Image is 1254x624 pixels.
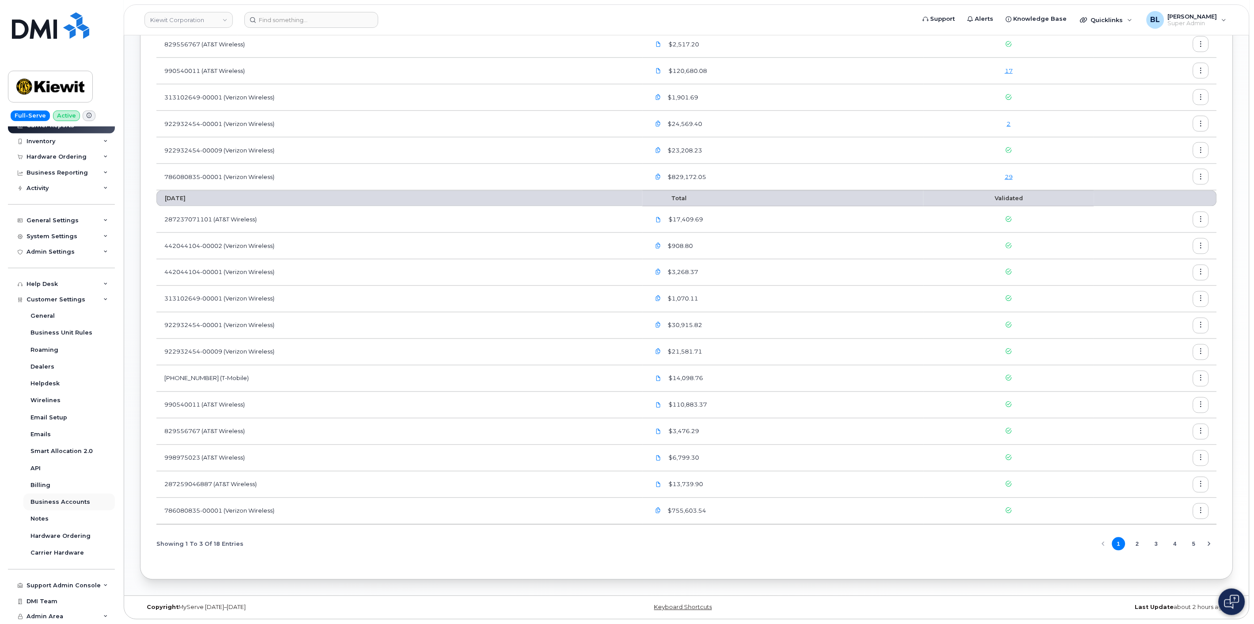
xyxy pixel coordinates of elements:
[654,604,712,611] a: Keyboard Shortcuts
[156,84,642,111] td: 313102649-00001 (Verizon Wireless)
[923,190,1094,206] th: Validated
[666,242,693,250] span: $908.80
[1014,15,1067,23] span: Knowledge Base
[156,58,642,84] td: 990540011 (AT&T Wireless)
[140,604,505,611] div: MyServe [DATE]–[DATE]
[156,206,642,233] td: 287237071101 (AT&T Wireless)
[666,93,699,102] span: $1,901.69
[666,507,707,515] span: $755,603.54
[666,173,707,181] span: $829,172.05
[666,268,699,277] span: $3,268.37
[1168,20,1217,27] span: Super Admin
[667,427,699,436] span: $3,476.29
[667,215,703,224] span: $17,409.69
[1169,537,1182,551] button: Page 4
[1112,537,1125,551] button: Page 1
[667,40,699,49] span: $2,517.20
[156,312,642,339] td: 922932454-00001 (Verizon Wireless)
[144,12,233,28] a: Kiewit Corporation
[156,164,642,190] td: 786080835-00001 (Verizon Wireless)
[156,365,642,392] td: [PHONE_NUMBER] (T-Mobile)
[650,477,667,492] a: Kiewit.287259046887_20250602_F.pdf
[961,10,1000,28] a: Alerts
[666,321,703,330] span: $30,915.82
[1150,537,1163,551] button: Page 3
[156,111,642,137] td: 922932454-00001 (Verizon Wireless)
[1135,604,1174,611] strong: Last Update
[156,419,642,445] td: 829556767 (AT&T Wireless)
[667,401,707,409] span: $110,883.37
[156,259,642,286] td: 442044104-00001 (Verizon Wireless)
[1091,16,1123,23] span: Quicklinks
[869,604,1233,611] div: about 2 hours ago
[1000,10,1073,28] a: Knowledge Base
[156,472,642,498] td: 287259046887 (AT&T Wireless)
[1187,537,1201,551] button: Page 5
[666,295,699,303] span: $1,070.11
[1005,173,1013,180] a: 29
[1074,11,1139,29] div: Quicklinks
[650,63,667,79] a: Kiewit.990540011_20250727_F.pdf
[244,12,378,28] input: Find something...
[1151,15,1160,25] span: BL
[931,15,955,23] span: Support
[1005,67,1013,74] a: 17
[156,137,642,164] td: 922932454-00009 (Verizon Wireless)
[156,31,642,58] td: 829556767 (AT&T Wireless)
[650,195,687,202] span: Total
[667,480,703,489] span: $13,739.90
[1224,595,1239,609] img: Open chat
[156,537,243,551] span: Showing 1 To 3 Of 18 Entries
[1007,120,1011,127] a: 2
[650,37,667,52] a: Kiewit.829556767_20250702_F.pdf
[156,392,642,419] td: 990540011 (AT&T Wireless)
[666,120,703,128] span: $24,569.40
[650,450,667,466] a: Kiewit.998975023_20250608_F.pdf
[650,371,667,386] a: Kiewit.973402207.statement-DETAIL-May30-Jun292025 (1).pdf
[666,348,703,356] span: $21,581.71
[1140,11,1233,29] div: Brandon Lam
[156,233,642,259] td: 442044104-00002 (Verizon Wireless)
[667,67,707,75] span: $120,680.08
[667,374,703,383] span: $14,098.76
[1168,13,1217,20] span: [PERSON_NAME]
[650,424,667,439] a: Kiewit.829556767_20250602_F.pdf
[666,146,703,155] span: $23,208.23
[650,397,667,413] a: Kiewit.990540011_20250627_F.pdf
[156,286,642,312] td: 313102649-00001 (Verizon Wireless)
[975,15,994,23] span: Alerts
[147,604,179,611] strong: Copyright
[1203,537,1216,551] button: Next Page
[156,445,642,472] td: 998975023 (AT&T Wireless)
[156,190,642,206] th: [DATE]
[667,454,699,462] span: $6,799.30
[650,212,667,227] a: Kiewit.287237071101_20250602_F.pdf
[1131,537,1144,551] button: Page 2
[156,498,642,525] td: 786080835-00001 (Verizon Wireless)
[917,10,961,28] a: Support
[156,339,642,365] td: 922932454-00009 (Verizon Wireless)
